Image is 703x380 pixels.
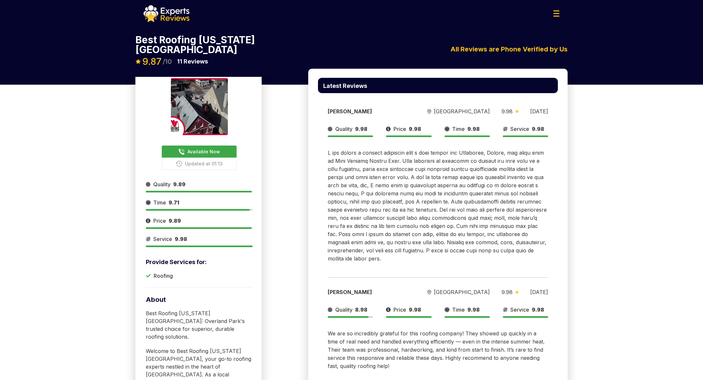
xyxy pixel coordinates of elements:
img: slider icon [146,199,151,206]
img: buttonPhoneIcon [178,148,185,155]
span: 9.98 [502,108,513,115]
span: 9.89 [169,218,181,224]
span: 9.89 [173,181,186,188]
p: Best Roofing [US_STATE][GEOGRAPHIC_DATA]: Overland Park's trusted choice for superior, durable ro... [146,309,253,341]
p: Roofing [154,272,173,280]
img: slider icon [445,306,449,314]
span: L ips dolors a consect adipiscin elit s doei tempor inc Utlaboree, Dolore, mag aliqu enim ad Mini... [328,149,547,262]
span: 9.98 [532,306,544,313]
div: [PERSON_NAME] [328,288,416,296]
p: Latest Reviews [323,83,367,89]
span: Time [452,306,465,314]
span: Available Now [187,148,220,155]
span: 8.98 [355,306,367,313]
img: slider icon [427,109,431,114]
div: [PERSON_NAME] [328,107,416,115]
span: We are so incredibly grateful for this roofing company! They showed up quickly in a time of real ... [328,330,544,369]
span: 9.98 [467,306,480,313]
p: About [146,295,253,304]
span: [GEOGRAPHIC_DATA] [434,107,490,115]
img: Menu Icon [553,10,559,17]
span: Service [510,306,529,314]
img: slider icon [146,180,151,188]
img: slider icon [386,306,391,314]
span: 9.98 [467,126,480,132]
span: Time [452,125,465,133]
p: Reviews [177,57,208,66]
img: logo [144,5,189,22]
span: 9.98 [502,289,513,295]
span: 9.98 [175,236,187,242]
img: slider icon [503,306,508,314]
img: expert image [171,78,228,135]
span: Price [153,217,166,225]
img: buttonPhoneIcon [176,161,182,167]
span: 9.98 [409,306,421,313]
span: Price [393,306,406,314]
img: slider icon [503,125,508,133]
span: /10 [163,58,172,65]
img: slider icon [146,235,151,243]
div: All Reviews are Phone Verified by Us [308,44,568,54]
p: Provide Services for: [146,258,253,267]
img: slider icon [146,217,151,225]
span: Service [510,125,529,133]
span: 9.98 [409,126,421,132]
span: [GEOGRAPHIC_DATA] [434,288,490,296]
img: slider icon [515,110,519,113]
span: 9.87 [142,56,161,67]
button: Available Now [162,146,237,158]
span: Time [153,199,166,206]
span: 9.98 [355,126,367,132]
img: slider icon [427,290,431,295]
img: slider icon [445,125,449,133]
span: Price [393,125,406,133]
span: Updated at 01:13 [185,160,223,167]
span: Service [153,235,172,243]
img: slider icon [515,290,519,294]
span: 11 [177,58,182,65]
span: 9.71 [169,199,179,206]
span: Quality [335,125,352,133]
span: Quality [153,180,171,188]
button: Updated at 01:13 [162,158,237,170]
div: [DATE] [530,107,548,115]
span: Quality [335,306,352,314]
img: slider icon [328,306,333,314]
img: slider icon [386,125,391,133]
span: 9.98 [532,126,544,132]
img: slider icon [328,125,333,133]
p: Best Roofing [US_STATE][GEOGRAPHIC_DATA] [135,35,262,54]
div: [DATE] [530,288,548,296]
